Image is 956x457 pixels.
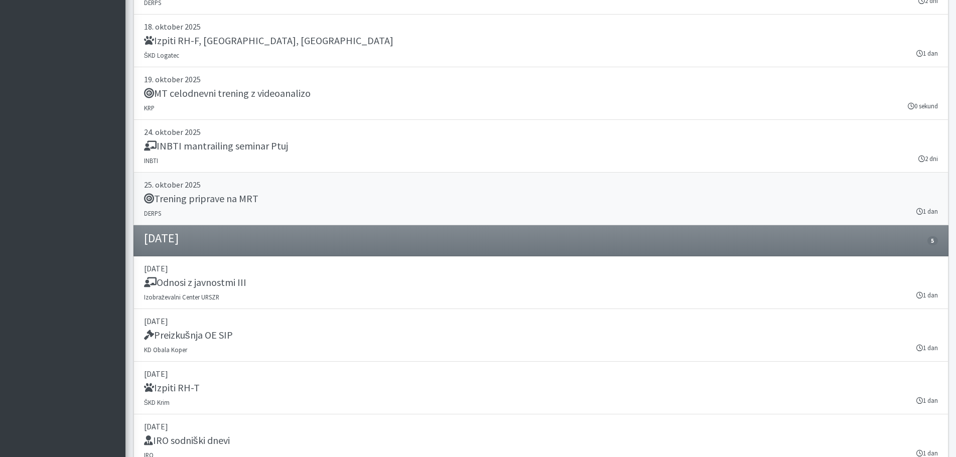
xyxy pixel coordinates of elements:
[133,67,948,120] a: 19. oktober 2025 MT celodnevni trening z videoanalizo KRP 0 sekund
[144,293,219,301] small: Izobraževalni Center URSZR
[144,398,170,406] small: ŠKD Krim
[144,329,233,341] h5: Preizkušnja OE SIP
[144,420,938,432] p: [DATE]
[144,87,311,99] h5: MT celodnevni trening z videoanalizo
[133,309,948,362] a: [DATE] Preizkušnja OE SIP KD Obala Koper 1 dan
[144,209,161,217] small: DERPS
[144,193,258,205] h5: Trening priprave na MRT
[133,15,948,67] a: 18. oktober 2025 Izpiti RH-F, [GEOGRAPHIC_DATA], [GEOGRAPHIC_DATA] ŠKD Logatec 1 dan
[133,362,948,414] a: [DATE] Izpiti RH-T ŠKD Krim 1 dan
[144,179,938,191] p: 25. oktober 2025
[144,315,938,327] p: [DATE]
[916,207,938,216] small: 1 dan
[133,256,948,309] a: [DATE] Odnosi z javnostmi III Izobraževalni Center URSZR 1 dan
[133,173,948,225] a: 25. oktober 2025 Trening priprave na MRT DERPS 1 dan
[144,104,155,112] small: KRP
[916,49,938,58] small: 1 dan
[144,21,938,33] p: 18. oktober 2025
[916,396,938,405] small: 1 dan
[916,343,938,353] small: 1 dan
[144,51,180,59] small: ŠKD Logatec
[144,262,938,274] p: [DATE]
[144,434,230,446] h5: IRO sodniški dnevi
[144,157,158,165] small: INBTI
[144,140,288,152] h5: INBTI mantrailing seminar Ptuj
[144,276,246,288] h5: Odnosi z javnostmi III
[916,290,938,300] small: 1 dan
[144,73,938,85] p: 19. oktober 2025
[144,231,179,246] h4: [DATE]
[133,120,948,173] a: 24. oktober 2025 INBTI mantrailing seminar Ptuj INBTI 2 dni
[144,35,393,47] h5: Izpiti RH-F, [GEOGRAPHIC_DATA], [GEOGRAPHIC_DATA]
[144,126,938,138] p: 24. oktober 2025
[144,346,187,354] small: KD Obala Koper
[144,368,938,380] p: [DATE]
[927,236,937,245] span: 5
[908,101,938,111] small: 0 sekund
[144,382,200,394] h5: Izpiti RH-T
[918,154,938,164] small: 2 dni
